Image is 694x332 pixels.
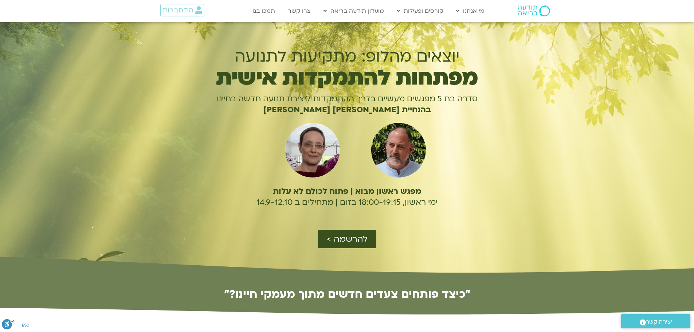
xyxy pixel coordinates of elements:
h1: יוצאים מהלופ: מתקיעות לתנועה [189,47,505,66]
img: תודעה בריאה [518,5,550,16]
p: סדרה בת 5 מפגשים מעשיים בדרך ההתמקדות ליצירת תנועה חדשה בחיינו [189,93,505,104]
a: מי אנחנו [452,4,488,18]
a: קורסים ופעילות [393,4,447,18]
a: תמכו בנו [249,4,279,18]
a: צרו קשר [284,4,314,18]
h2: ״כיצד פותחים צעדים חדשים מתוך מעמקי חיינו?״ [147,288,548,300]
h1: מפתחות להתמקדות אישית [189,70,505,86]
b: מפגש ראשון מבוא | פתוח לכולם לא עלות [273,186,421,197]
a: התחברות [160,4,204,16]
b: בהנחיית [PERSON_NAME] [PERSON_NAME] [263,104,431,115]
span: ימי ראשון, 18:00-19:15 בזום | מתחילים ב 14.9-12.10 [256,197,438,208]
a: מועדון תודעה בריאה [320,4,388,18]
a: יצירת קשר [621,314,690,328]
span: התחברות [162,6,193,14]
a: להרשמה > [318,230,376,248]
span: להרשמה > [327,234,368,244]
span: יצירת קשר [646,317,672,327]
